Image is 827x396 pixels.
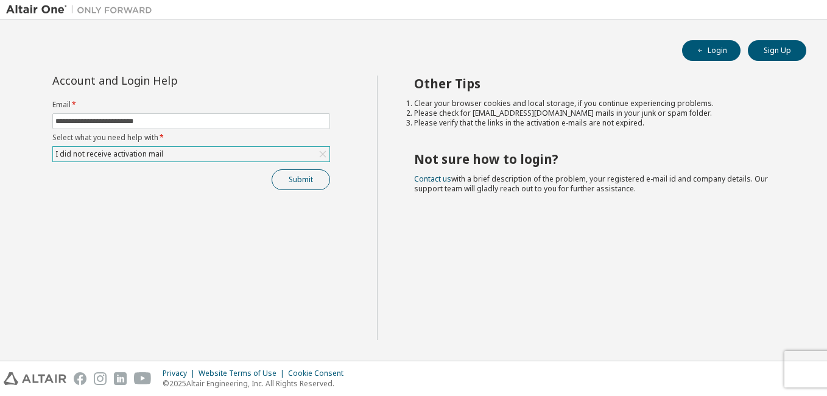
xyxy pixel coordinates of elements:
[94,372,107,385] img: instagram.svg
[414,108,785,118] li: Please check for [EMAIL_ADDRESS][DOMAIN_NAME] mails in your junk or spam folder.
[74,372,86,385] img: facebook.svg
[199,369,288,378] div: Website Terms of Use
[414,151,785,167] h2: Not sure how to login?
[414,174,768,194] span: with a brief description of the problem, your registered e-mail id and company details. Our suppo...
[288,369,351,378] div: Cookie Consent
[414,174,451,184] a: Contact us
[52,76,275,85] div: Account and Login Help
[414,118,785,128] li: Please verify that the links in the activation e-mails are not expired.
[748,40,806,61] button: Sign Up
[163,378,351,389] p: © 2025 Altair Engineering, Inc. All Rights Reserved.
[272,169,330,190] button: Submit
[163,369,199,378] div: Privacy
[54,147,165,161] div: I did not receive activation mail
[52,133,330,143] label: Select what you need help with
[414,76,785,91] h2: Other Tips
[414,99,785,108] li: Clear your browser cookies and local storage, if you continue experiencing problems.
[114,372,127,385] img: linkedin.svg
[134,372,152,385] img: youtube.svg
[4,372,66,385] img: altair_logo.svg
[682,40,741,61] button: Login
[53,147,329,161] div: I did not receive activation mail
[6,4,158,16] img: Altair One
[52,100,330,110] label: Email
